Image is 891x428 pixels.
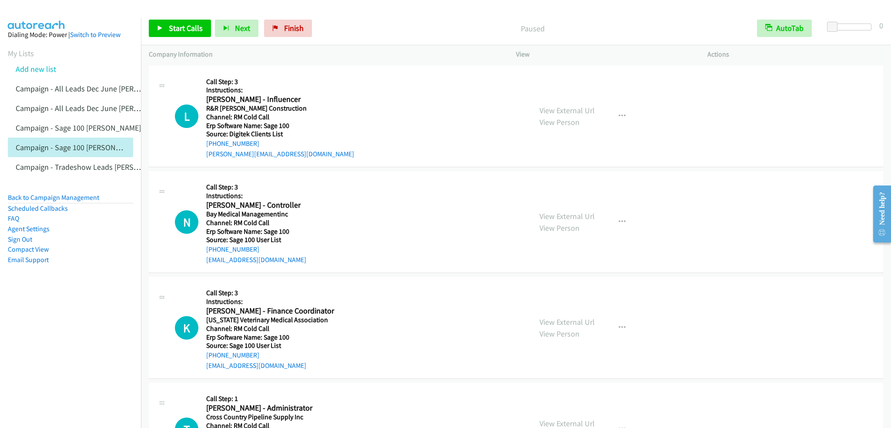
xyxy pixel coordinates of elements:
[206,351,259,359] a: [PHONE_NUMBER]
[206,289,338,297] h5: Call Step: 3
[516,49,692,60] p: View
[206,200,338,210] h2: [PERSON_NAME] - Controller
[539,105,595,115] a: View External Url
[149,20,211,37] a: Start Calls
[206,245,259,253] a: [PHONE_NUMBER]
[16,123,141,133] a: Campaign - Sage 100 [PERSON_NAME]
[206,236,338,244] h5: Source: Sage 100 User List
[206,333,338,342] h5: Erp Software Name: Sage 100
[324,23,741,34] p: Paused
[8,48,34,58] a: My Lists
[206,361,306,370] a: [EMAIL_ADDRESS][DOMAIN_NAME]
[206,150,354,158] a: [PERSON_NAME][EMAIL_ADDRESS][DOMAIN_NAME]
[206,256,306,264] a: [EMAIL_ADDRESS][DOMAIN_NAME]
[206,297,338,306] h5: Instructions:
[206,183,338,192] h5: Call Step: 3
[206,192,338,200] h5: Instructions:
[206,121,354,130] h5: Erp Software Name: Sage 100
[707,49,883,60] p: Actions
[215,20,258,37] button: Next
[169,23,203,33] span: Start Calls
[539,317,595,327] a: View External Url
[206,130,354,138] h5: Source: Digitek Clients List
[16,103,199,113] a: Campaign - All Leads Dec June [PERSON_NAME] Cloned
[8,256,49,264] a: Email Support
[539,329,579,339] a: View Person
[757,20,812,37] button: AutoTab
[539,211,595,221] a: View External Url
[70,30,121,39] a: Switch to Preview
[175,104,198,128] h1: L
[235,23,250,33] span: Next
[8,214,19,222] a: FAQ
[8,245,49,253] a: Compact View
[206,306,338,316] h2: [PERSON_NAME] - Finance Coordinator
[539,223,579,233] a: View Person
[206,104,354,113] h5: R&R [PERSON_NAME] Construction
[175,316,198,340] div: The call is yet to be attempted
[206,94,338,104] h2: [PERSON_NAME] - Influencer
[175,316,198,340] h1: K
[206,113,354,121] h5: Channel: RM Cold Call
[866,179,891,249] iframe: Resource Center
[539,117,579,127] a: View Person
[206,324,338,333] h5: Channel: RM Cold Call
[206,78,354,86] h5: Call Step: 3
[206,227,338,236] h5: Erp Software Name: Sage 100
[206,341,338,350] h5: Source: Sage 100 User List
[831,24,871,30] div: Delay between calls (in seconds)
[8,235,32,243] a: Sign Out
[16,84,174,94] a: Campaign - All Leads Dec June [PERSON_NAME]
[8,225,50,233] a: Agent Settings
[16,162,194,172] a: Campaign - Tradeshow Leads [PERSON_NAME] Cloned
[8,193,99,202] a: Back to Campaign Management
[206,210,338,219] h5: Bay Medical Managementinc
[206,316,338,324] h5: [US_STATE] Veterinary Medical Association
[206,403,338,413] h2: [PERSON_NAME] - Administrator
[284,23,304,33] span: Finish
[206,394,338,403] h5: Call Step: 1
[16,64,56,74] a: Add new list
[175,210,198,234] div: The call is yet to be attempted
[264,20,312,37] a: Finish
[16,142,166,152] a: Campaign - Sage 100 [PERSON_NAME] Cloned
[149,49,500,60] p: Company Information
[879,20,883,31] div: 0
[206,219,338,227] h5: Channel: RM Cold Call
[206,139,259,148] a: [PHONE_NUMBER]
[8,204,68,212] a: Scheduled Callbacks
[175,210,198,234] h1: N
[8,30,133,40] div: Dialing Mode: Power |
[175,104,198,128] div: The call is yet to be attempted
[206,86,354,94] h5: Instructions:
[206,413,338,421] h5: Cross Country Pipeline Supply Inc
